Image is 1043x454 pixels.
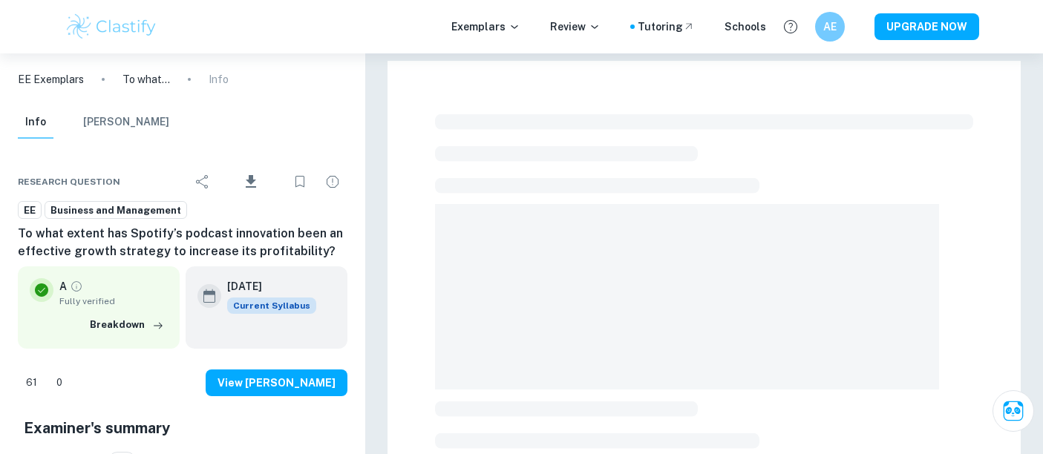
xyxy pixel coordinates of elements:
a: Grade fully verified [70,280,83,293]
span: Research question [18,175,120,188]
button: [PERSON_NAME] [83,106,169,139]
h6: To what extent has Spotify’s podcast innovation been an effective growth strategy to increase its... [18,225,347,260]
button: View [PERSON_NAME] [206,369,347,396]
a: Business and Management [45,201,187,220]
p: Review [550,19,601,35]
p: Info [209,71,229,88]
h6: AE [821,19,838,35]
div: Like [18,371,45,395]
div: Bookmark [285,167,315,197]
div: This exemplar is based on the current syllabus. Feel free to refer to it for inspiration/ideas wh... [227,297,316,314]
div: Report issue [318,167,347,197]
a: Schools [725,19,766,35]
h6: [DATE] [227,278,304,295]
div: Download [220,162,282,201]
a: EE Exemplars [18,71,84,88]
a: EE [18,201,42,220]
span: EE [19,203,41,218]
button: Ask Clai [993,390,1034,432]
span: Fully verified [59,295,168,308]
span: Current Syllabus [227,297,316,314]
button: Info [18,106,53,139]
h5: Examiner's summary [24,417,341,439]
button: Help and Feedback [778,14,803,39]
button: AE [815,12,845,42]
span: 0 [48,375,71,390]
img: Clastify logo [65,12,159,42]
button: Breakdown [86,314,168,336]
div: Share [188,167,218,197]
a: Tutoring [638,19,695,35]
button: UPGRADE NOW [874,13,979,40]
p: A [59,278,67,295]
div: Dislike [48,371,71,395]
p: Exemplars [451,19,520,35]
p: To what extent has Spotify’s podcast innovation been an effective growth strategy to increase its... [122,71,170,88]
span: 61 [18,375,45,390]
span: Business and Management [45,203,186,218]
